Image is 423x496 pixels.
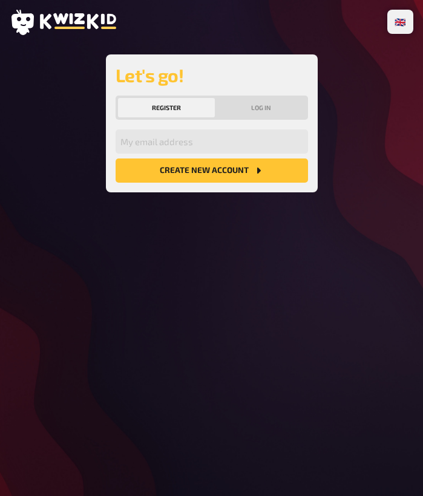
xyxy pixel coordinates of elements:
button: Log in [217,98,306,117]
button: Register [118,98,215,117]
input: My email address [116,129,308,154]
li: 🇬🇧 [390,12,411,31]
h2: Let's go! [116,64,308,86]
button: Create new account [116,158,308,183]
